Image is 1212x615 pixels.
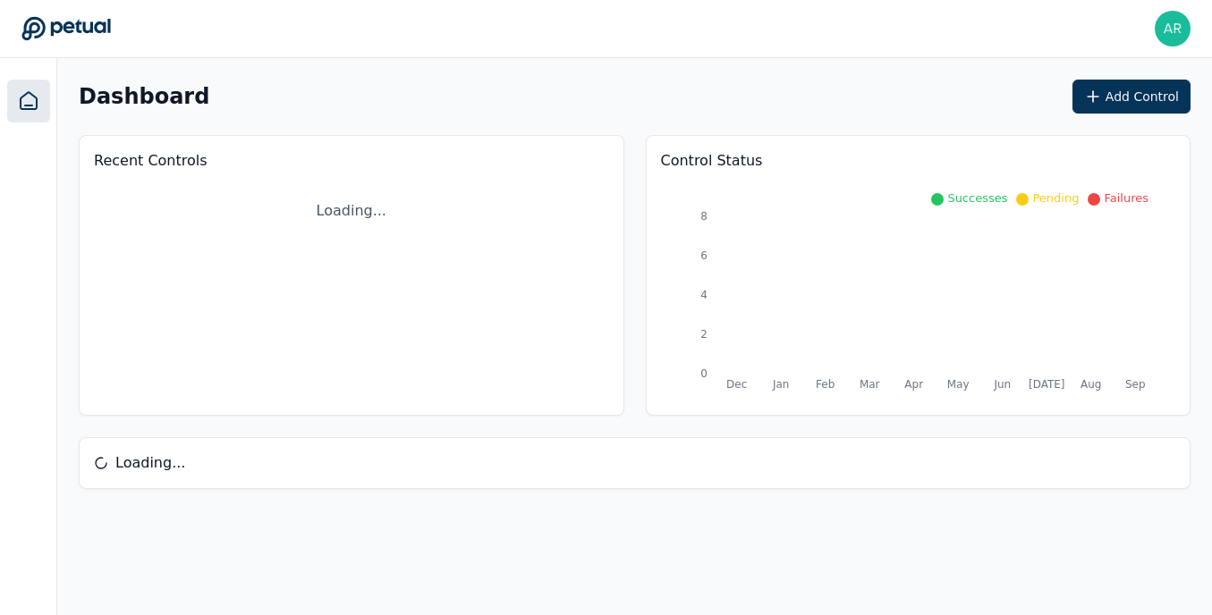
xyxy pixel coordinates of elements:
tspan: 4 [700,289,708,301]
img: Abishek Ravi [1155,11,1191,46]
tspan: Feb [816,378,835,391]
a: Dashboard [7,80,50,122]
div: Loading... [94,186,609,236]
span: Successes [947,191,1007,205]
tspan: 0 [700,367,708,380]
tspan: Mar [860,378,880,391]
button: Add Control [1072,80,1191,114]
span: Failures [1104,191,1148,205]
tspan: Apr [904,378,923,391]
a: Go to Dashboard [21,16,111,41]
tspan: 2 [700,328,708,341]
h2: Dashboard [79,84,209,109]
tspan: 8 [700,210,708,223]
tspan: Sep [1125,378,1146,391]
h3: Recent Controls [94,150,609,172]
tspan: Aug [1081,378,1101,391]
tspan: Jun [993,378,1011,391]
tspan: 6 [700,249,708,262]
div: Loading... [80,438,1190,488]
tspan: May [947,378,970,391]
p: Control Status [661,150,1176,172]
tspan: Jan [772,378,789,391]
span: Pending [1032,191,1079,205]
tspan: Dec [726,378,747,391]
tspan: [DATE] [1029,378,1064,391]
